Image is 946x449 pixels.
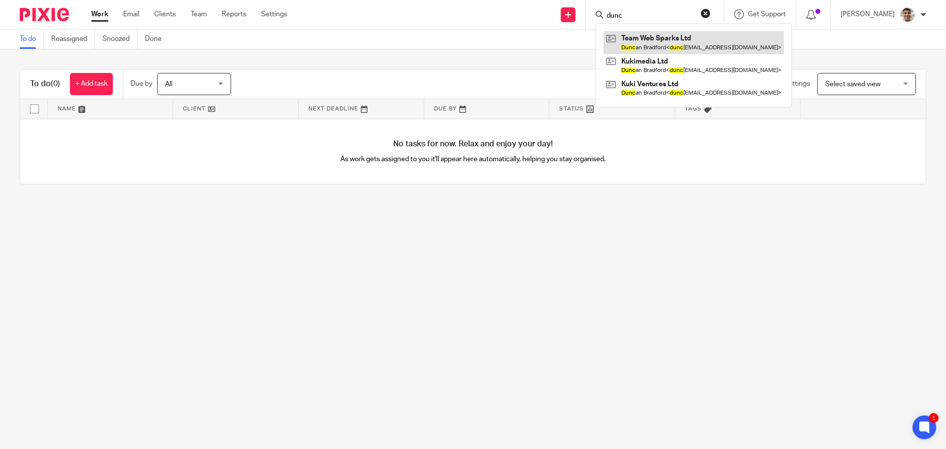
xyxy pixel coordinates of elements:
[102,30,137,49] a: Snoozed
[247,154,700,164] p: As work gets assigned to you it'll appear here automatically, helping you stay organised.
[70,73,113,95] a: + Add task
[261,9,287,19] a: Settings
[222,9,246,19] a: Reports
[91,9,108,19] a: Work
[165,81,172,88] span: All
[154,9,176,19] a: Clients
[20,8,69,21] img: Pixie
[191,9,207,19] a: Team
[841,9,895,19] p: [PERSON_NAME]
[606,12,694,21] input: Search
[51,80,60,88] span: (0)
[131,79,152,89] p: Due by
[30,79,60,89] h1: To do
[51,30,95,49] a: Reassigned
[701,8,710,18] button: Clear
[685,106,702,111] span: Tags
[20,30,44,49] a: To do
[825,81,880,88] span: Select saved view
[748,11,786,18] span: Get Support
[900,7,915,23] img: PXL_20240409_141816916.jpg
[20,139,926,149] h4: No tasks for now. Relax and enjoy your day!
[145,30,169,49] a: Done
[123,9,139,19] a: Email
[929,413,939,423] div: 1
